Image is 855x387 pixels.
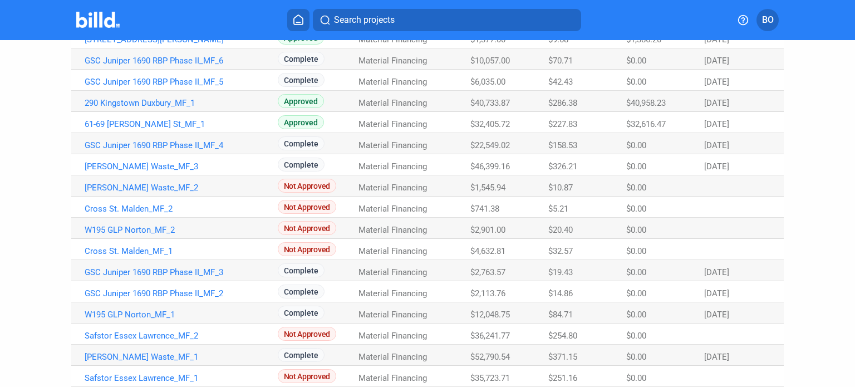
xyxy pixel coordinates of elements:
[548,246,573,256] span: $32.57
[278,158,325,172] span: Complete
[85,288,278,298] a: GSC Juniper 1690 RBP Phase II_MF_2
[358,331,427,341] span: Material Financing
[85,77,278,87] a: GSC Juniper 1690 RBP Phase II_MF_5
[626,352,646,362] span: $0.00
[278,136,325,150] span: Complete
[548,98,577,108] span: $286.38
[548,204,568,214] span: $5.21
[358,204,427,214] span: Material Financing
[358,310,427,320] span: Material Financing
[470,288,505,298] span: $2,113.76
[548,310,573,320] span: $84.71
[470,267,505,277] span: $2,763.57
[704,161,729,172] span: [DATE]
[548,183,573,193] span: $10.87
[278,115,324,129] span: Approved
[358,56,427,66] span: Material Financing
[278,179,336,193] span: Not Approved
[358,352,427,362] span: Material Financing
[278,94,324,108] span: Approved
[548,161,577,172] span: $326.21
[626,183,646,193] span: $0.00
[762,13,774,27] span: BO
[85,225,278,235] a: W195 GLP Norton_MF_2
[358,225,427,235] span: Material Financing
[470,119,510,129] span: $32,405.72
[704,98,729,108] span: [DATE]
[626,288,646,298] span: $0.00
[626,119,666,129] span: $32,616.47
[704,119,729,129] span: [DATE]
[470,246,505,256] span: $4,632.81
[85,267,278,277] a: GSC Juniper 1690 RBP Phase II_MF_3
[334,13,395,27] span: Search projects
[278,285,325,298] span: Complete
[278,348,325,362] span: Complete
[626,77,646,87] span: $0.00
[358,98,427,108] span: Material Financing
[85,331,278,341] a: Safstor Essex Lawrence_MF_2
[626,225,646,235] span: $0.00
[548,331,577,341] span: $254.80
[85,183,278,193] a: [PERSON_NAME] Waste_MF_2
[470,140,510,150] span: $22,549.02
[278,263,325,277] span: Complete
[470,183,505,193] span: $1,545.94
[358,183,427,193] span: Material Financing
[470,204,499,214] span: $741.38
[626,267,646,277] span: $0.00
[704,56,729,66] span: [DATE]
[548,140,577,150] span: $158.53
[358,140,427,150] span: Material Financing
[470,56,510,66] span: $10,057.00
[278,52,325,66] span: Complete
[278,242,336,256] span: Not Approved
[470,352,510,362] span: $52,790.54
[626,56,646,66] span: $0.00
[548,373,577,383] span: $251.16
[626,246,646,256] span: $0.00
[278,221,336,235] span: Not Approved
[626,331,646,341] span: $0.00
[470,98,510,108] span: $40,733.87
[704,77,729,87] span: [DATE]
[278,306,325,320] span: Complete
[626,373,646,383] span: $0.00
[548,56,573,66] span: $70.71
[76,12,120,28] img: Billd Company Logo
[358,373,427,383] span: Material Financing
[626,140,646,150] span: $0.00
[313,9,581,31] button: Search projects
[358,77,427,87] span: Material Financing
[85,161,278,172] a: [PERSON_NAME] Waste_MF_3
[85,373,278,383] a: Safstor Essex Lawrence_MF_1
[278,327,336,341] span: Not Approved
[548,119,577,129] span: $227.83
[358,267,427,277] span: Material Financing
[626,310,646,320] span: $0.00
[85,352,278,362] a: [PERSON_NAME] Waste_MF_1
[704,267,729,277] span: [DATE]
[548,225,573,235] span: $20.40
[278,369,336,383] span: Not Approved
[626,161,646,172] span: $0.00
[85,98,278,108] a: 290 Kingstown Duxbury_MF_1
[756,9,779,31] button: BO
[85,56,278,66] a: GSC Juniper 1690 RBP Phase II_MF_6
[626,98,666,108] span: $40,958.23
[470,77,505,87] span: $6,035.00
[704,288,729,298] span: [DATE]
[626,204,646,214] span: $0.00
[548,267,573,277] span: $19.43
[358,119,427,129] span: Material Financing
[85,204,278,214] a: Cross St. Malden_MF_2
[704,352,729,362] span: [DATE]
[278,200,336,214] span: Not Approved
[85,119,278,129] a: 61-69 [PERSON_NAME] St_MF_1
[548,77,573,87] span: $42.43
[470,331,510,341] span: $36,241.77
[470,225,505,235] span: $2,901.00
[470,161,510,172] span: $46,399.16
[85,246,278,256] a: Cross St. Malden_MF_1
[358,246,427,256] span: Material Financing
